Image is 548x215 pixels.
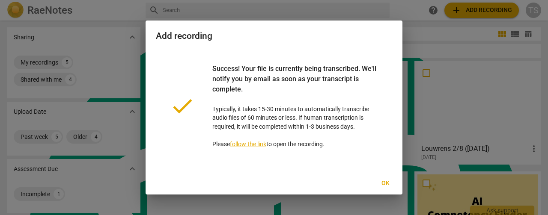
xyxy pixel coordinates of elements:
button: Ok [372,176,399,191]
span: Ok [378,179,392,188]
div: Success! Your file is currently being transcribed. We'll notify you by email as soon as your tran... [212,64,378,105]
span: done [170,93,195,119]
p: Typically, it takes 15-30 minutes to automatically transcribe audio files of 60 minutes or less. ... [212,64,378,149]
a: follow the link [230,141,266,147]
h2: Add recording [156,31,392,41]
